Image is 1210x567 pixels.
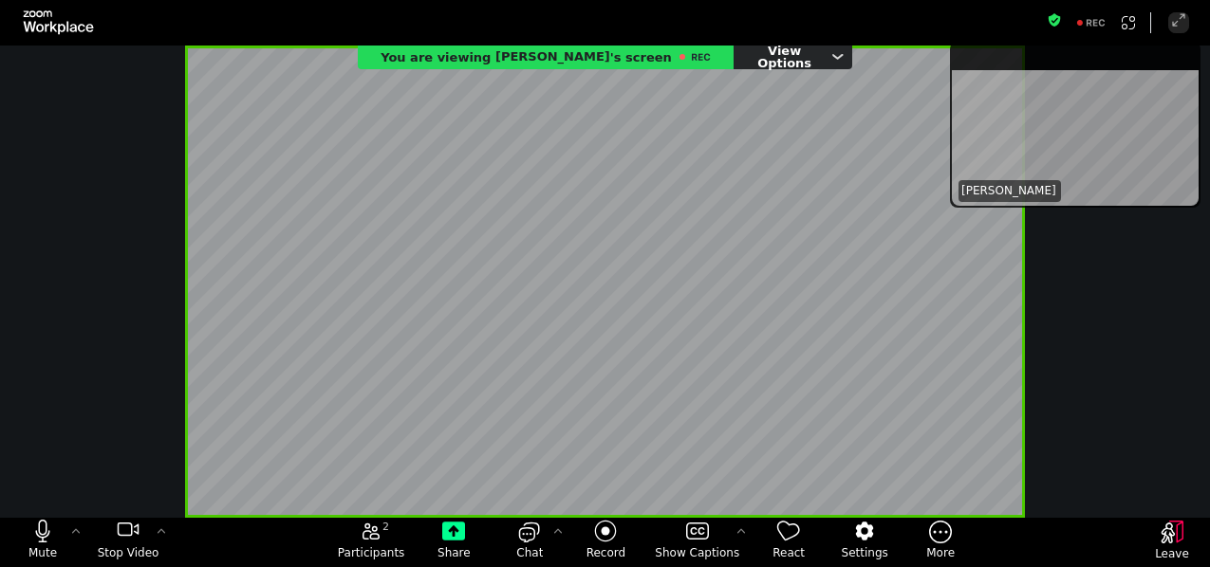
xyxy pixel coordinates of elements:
div: Recording to cloud [1069,12,1114,33]
button: Meeting information [1047,12,1062,33]
span: [PERSON_NAME] [961,183,1056,199]
button: Enter Full Screen [1168,12,1189,33]
span: Share [437,545,471,560]
button: Chat Settings [549,520,568,544]
span: More [926,545,955,560]
span: Participants [338,545,405,560]
span: Leave [1155,546,1189,561]
span: 2 [382,520,389,535]
div: sharing view options [734,45,852,69]
button: Show Captions [643,520,751,565]
button: Share [416,520,492,565]
button: open the participants list pane,[2] particpants [326,520,417,565]
button: stop my video [85,520,171,565]
button: Apps Accessing Content in This Meeting [1118,12,1139,33]
span: Mute [28,545,57,560]
button: Leave [1134,521,1210,566]
button: Record [568,520,643,565]
span: Record [586,545,625,560]
div: suspension-window [950,42,1201,208]
span: Show Captions [655,545,739,560]
span: Stop Video [98,545,159,560]
button: More audio controls [66,520,85,544]
button: More video controls [152,520,171,544]
span: [PERSON_NAME] [495,45,610,69]
span: Chat [516,545,543,560]
span: Cloud Recording is in progress [676,46,711,67]
span: Settings [842,545,888,560]
span: React [773,545,805,560]
button: More options for captions, menu button [732,520,751,544]
button: More meeting control [903,520,978,565]
button: open the chat panel [492,520,568,565]
div: You are viewing Michael Russo's screen [358,45,734,69]
button: Settings [827,520,903,565]
button: React [751,520,827,565]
